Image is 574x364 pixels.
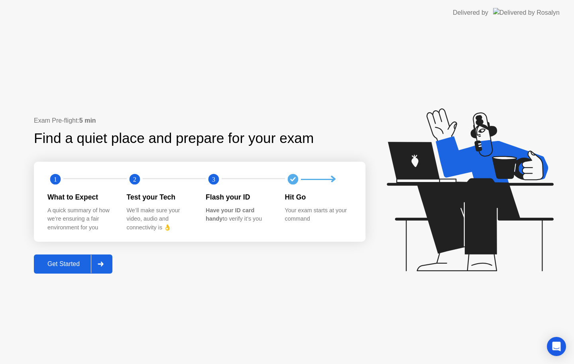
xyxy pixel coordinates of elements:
[493,8,560,17] img: Delivered by Rosalyn
[34,128,315,149] div: Find a quiet place and prepare for your exam
[206,207,254,222] b: Have your ID card handy
[285,192,352,202] div: Hit Go
[47,206,114,232] div: A quick summary of how we’re ensuring a fair environment for you
[47,192,114,202] div: What to Expect
[453,8,488,18] div: Delivered by
[206,192,272,202] div: Flash your ID
[212,176,215,183] text: 3
[127,206,193,232] div: We’ll make sure your video, audio and connectivity is 👌
[133,176,136,183] text: 2
[54,176,57,183] text: 1
[127,192,193,202] div: Test your Tech
[36,260,91,268] div: Get Started
[547,337,566,356] div: Open Intercom Messenger
[34,116,366,125] div: Exam Pre-flight:
[206,206,272,223] div: to verify it’s you
[79,117,96,124] b: 5 min
[285,206,352,223] div: Your exam starts at your command
[34,254,112,274] button: Get Started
